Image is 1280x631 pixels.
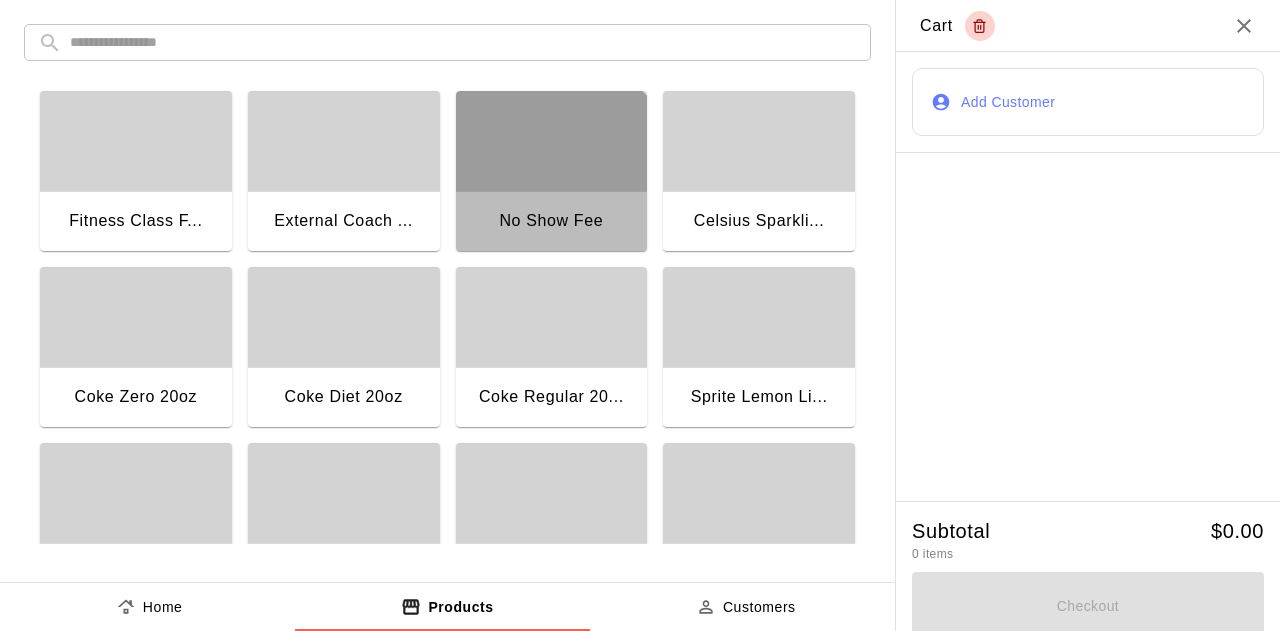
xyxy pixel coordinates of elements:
[69,208,202,234] div: Fitness Class F...
[694,208,825,234] div: Celsius Sparkli...
[428,597,493,618] p: Products
[456,91,648,255] button: No Show Fee
[912,68,1264,136] button: Add Customer
[274,208,413,234] div: External Coach ...
[284,384,402,410] div: Coke Diet 20oz
[40,267,232,431] button: Coke Zero 20oz
[912,547,953,561] span: 0 items
[40,91,232,255] button: Fitness Class F...
[1232,14,1256,38] button: Close
[74,384,197,410] div: Coke Zero 20oz
[965,11,995,41] button: Empty cart
[248,443,440,607] button: Powerade Lemon ...
[663,91,855,255] button: Celsius Sparkli...
[456,267,648,431] button: Coke Regular 20...
[499,208,603,234] div: No Show Fee
[40,443,232,607] button: Powerade Orange...
[479,384,624,410] div: Coke Regular 20...
[456,443,648,607] button: Celsious Tropic...
[691,384,828,410] div: Sprite Lemon Li...
[663,267,855,431] button: Sprite Lemon Li...
[143,597,183,618] p: Home
[723,597,796,618] p: Customers
[248,267,440,431] button: Coke Diet 20oz
[920,11,995,41] div: Cart
[1211,518,1264,545] h5: $ 0.00
[663,443,855,607] button: Celsious Sparkl...
[248,91,440,255] button: External Coach ...
[912,518,990,545] h5: Subtotal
